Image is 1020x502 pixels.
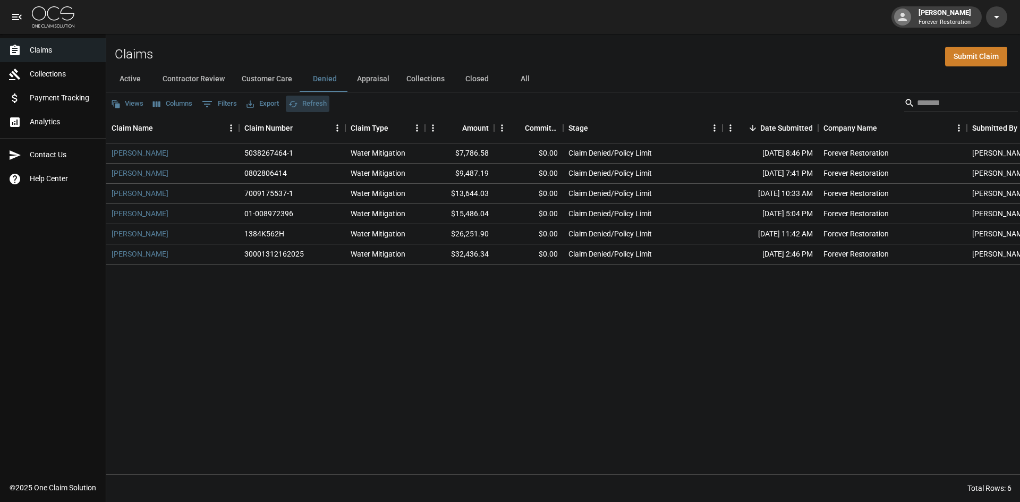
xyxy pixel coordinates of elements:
button: Appraisal [348,66,398,92]
div: $0.00 [494,143,563,164]
button: Sort [153,121,168,135]
div: 0802806414 [244,168,287,178]
button: Menu [951,120,967,136]
div: Forever Restoration [823,228,889,239]
button: Denied [301,66,348,92]
button: Show filters [199,96,240,113]
button: Collections [398,66,453,92]
button: Menu [494,120,510,136]
div: Claim Denied/Policy Limit [568,188,652,199]
div: Total Rows: 6 [967,483,1011,494]
button: Menu [329,120,345,136]
div: Submitted By [972,113,1017,143]
a: [PERSON_NAME] [112,168,168,178]
div: Forever Restoration [823,148,889,158]
a: [PERSON_NAME] [112,148,168,158]
div: Amount [462,113,489,143]
div: $0.00 [494,204,563,224]
div: Date Submitted [760,113,813,143]
div: $0.00 [494,164,563,184]
div: Claim Number [239,113,345,143]
div: Claim Type [345,113,425,143]
div: $9,487.19 [425,164,494,184]
div: Water Mitigation [351,168,405,178]
div: 01-008972396 [244,208,293,219]
button: Sort [877,121,892,135]
a: [PERSON_NAME] [112,228,168,239]
div: Claim Denied/Policy Limit [568,208,652,219]
a: [PERSON_NAME] [112,188,168,199]
div: © 2025 One Claim Solution [10,482,96,493]
div: Claim Type [351,113,388,143]
div: 5038267464-1 [244,148,293,158]
a: Submit Claim [945,47,1007,66]
div: [DATE] 5:04 PM [722,204,818,224]
div: Claim Denied/Policy Limit [568,228,652,239]
div: Water Mitigation [351,188,405,199]
button: Sort [447,121,462,135]
div: [DATE] 10:33 AM [722,184,818,204]
div: $13,644.03 [425,184,494,204]
div: Water Mitigation [351,249,405,259]
button: Views [108,96,146,112]
div: dynamic tabs [106,66,1020,92]
div: [DATE] 2:46 PM [722,244,818,265]
button: open drawer [6,6,28,28]
div: Search [904,95,1018,114]
div: $26,251.90 [425,224,494,244]
div: Forever Restoration [823,208,889,219]
span: Collections [30,69,97,80]
button: Export [244,96,282,112]
div: $0.00 [494,244,563,265]
span: Analytics [30,116,97,127]
div: Committed Amount [525,113,558,143]
div: [DATE] 11:42 AM [722,224,818,244]
h2: Claims [115,47,153,62]
div: $0.00 [494,224,563,244]
button: Sort [510,121,525,135]
button: Menu [425,120,441,136]
div: $0.00 [494,184,563,204]
button: Select columns [150,96,195,112]
button: Menu [707,120,722,136]
div: Company Name [823,113,877,143]
div: [DATE] 8:46 PM [722,143,818,164]
div: Claim Denied/Policy Limit [568,148,652,158]
div: Stage [568,113,588,143]
div: 1384K562H [244,228,284,239]
div: Claim Name [112,113,153,143]
div: Claim Denied/Policy Limit [568,168,652,178]
button: Contractor Review [154,66,233,92]
div: 30001312162025 [244,249,304,259]
div: Forever Restoration [823,168,889,178]
div: $7,786.58 [425,143,494,164]
div: Water Mitigation [351,148,405,158]
div: Committed Amount [494,113,563,143]
button: Menu [223,120,239,136]
div: 7009175537-1 [244,188,293,199]
div: $15,486.04 [425,204,494,224]
img: ocs-logo-white-transparent.png [32,6,74,28]
div: Claim Number [244,113,293,143]
button: Sort [388,121,403,135]
button: All [501,66,549,92]
button: Menu [722,120,738,136]
button: Active [106,66,154,92]
div: [DATE] 7:41 PM [722,164,818,184]
div: Stage [563,113,722,143]
div: Forever Restoration [823,249,889,259]
span: Contact Us [30,149,97,160]
div: Forever Restoration [823,188,889,199]
button: Customer Care [233,66,301,92]
button: Closed [453,66,501,92]
div: Company Name [818,113,967,143]
a: [PERSON_NAME] [112,249,168,259]
div: Claim Denied/Policy Limit [568,249,652,259]
div: $32,436.34 [425,244,494,265]
div: Water Mitigation [351,228,405,239]
button: Refresh [286,96,329,112]
div: Water Mitigation [351,208,405,219]
span: Payment Tracking [30,92,97,104]
a: [PERSON_NAME] [112,208,168,219]
div: Amount [425,113,494,143]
